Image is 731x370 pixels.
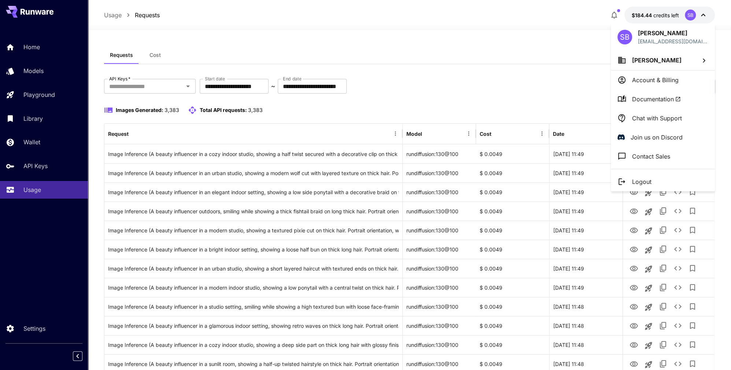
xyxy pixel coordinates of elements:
[617,30,632,44] div: SB
[638,37,708,45] p: [EMAIL_ADDRESS][DOMAIN_NAME]
[632,57,682,64] span: [PERSON_NAME]
[611,50,715,70] button: [PERSON_NAME]
[632,114,682,123] p: Chat with Support
[638,37,708,45] div: thegoldenshelf@happyhomemakertips.com
[632,76,679,84] p: Account & Billing
[632,152,670,161] p: Contact Sales
[632,177,651,186] p: Logout
[638,29,708,37] p: [PERSON_NAME]
[632,95,681,104] span: Documentation
[631,133,683,142] p: Join us on Discord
